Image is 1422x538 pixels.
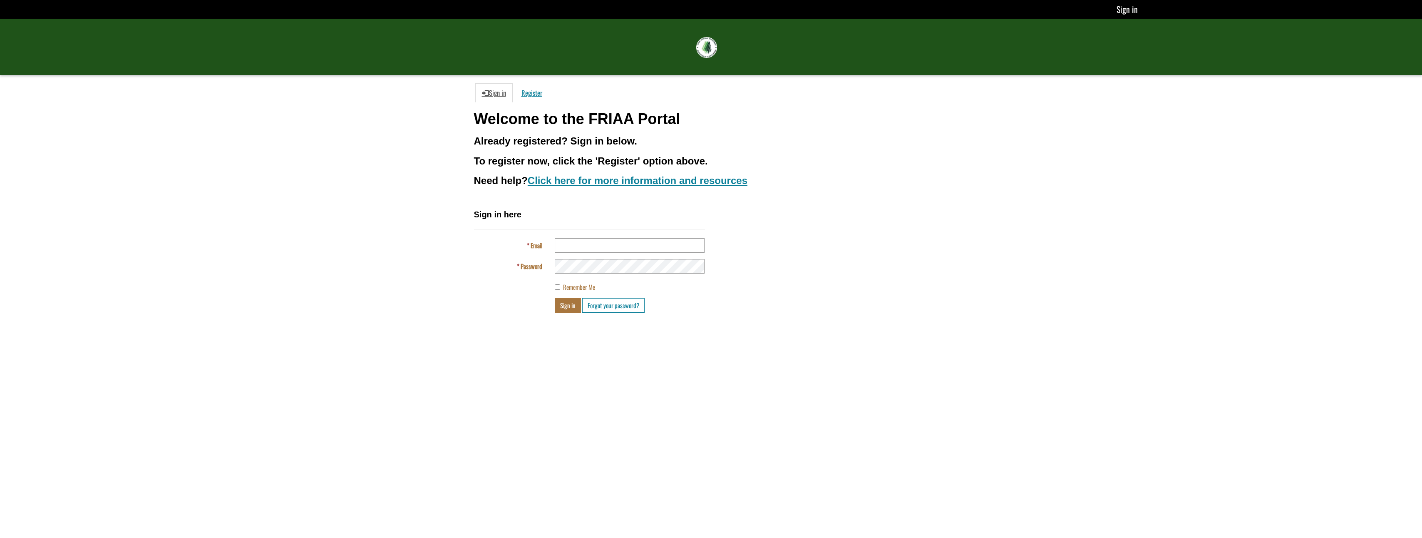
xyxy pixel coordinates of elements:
h1: Welcome to the FRIAA Portal [474,111,948,127]
button: Sign in [555,298,581,313]
a: Sign in [1117,3,1138,15]
img: FRIAA Submissions Portal [696,37,717,58]
span: Password [521,262,542,271]
input: Remember Me [555,284,560,290]
span: Email [531,241,542,250]
a: Register [515,83,549,102]
h3: To register now, click the 'Register' option above. [474,156,948,167]
h3: Already registered? Sign in below. [474,136,948,147]
a: Click here for more information and resources [528,175,747,186]
span: Remember Me [563,282,595,291]
h3: Need help? [474,175,948,186]
a: Sign in [475,83,513,102]
a: Forgot your password? [582,298,645,313]
span: Sign in here [474,210,521,219]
